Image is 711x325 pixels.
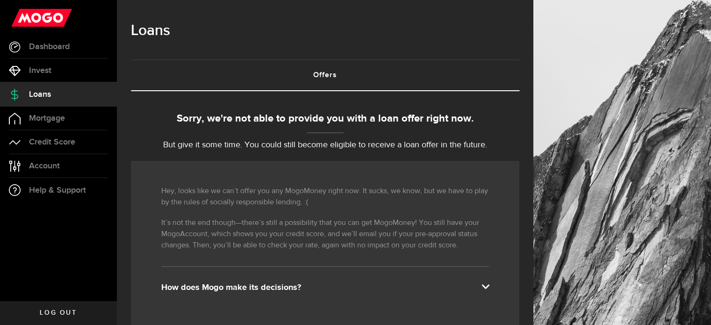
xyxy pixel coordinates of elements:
h1: Loans [131,19,519,43]
ul: Tabs Navigation [131,59,519,91]
span: Mortgage [29,114,65,123]
div: How does Mogo make its decisions? [161,282,489,293]
span: Dashboard [29,43,70,51]
span: Help & Support [29,186,86,195]
span: Account [29,162,60,170]
p: Hey, looks like we can’t offer you any MogoMoney right now. It sucks, we know, but we have to pla... [161,186,489,208]
a: Offers [131,60,519,90]
span: Credit Score [29,138,75,146]
p: It’s not the end though—there’s still a possibility that you can get MogoMoney! You still have yo... [161,217,489,251]
span: Invest [29,66,51,75]
span: Log out [40,310,77,316]
p: But give it some time. You could still become eligible to receive a loan offer in the future. [131,139,519,152]
div: Sorry, we're not able to provide you with a loan offer right now. [131,111,519,127]
span: Loans [29,90,51,99]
